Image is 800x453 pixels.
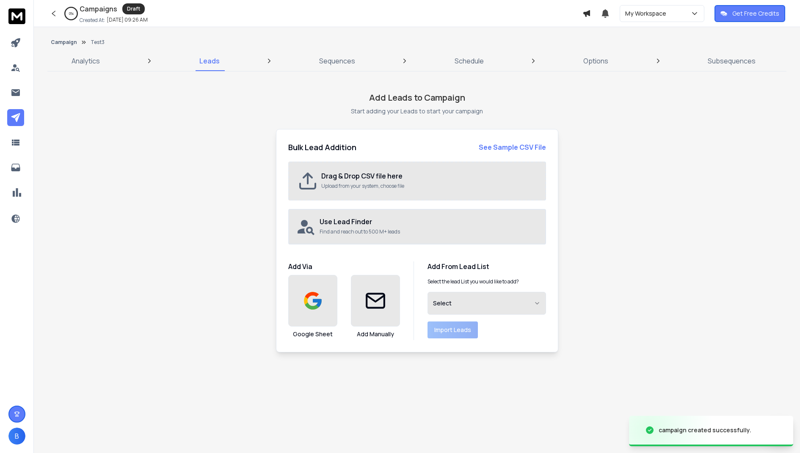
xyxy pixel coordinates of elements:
[428,278,519,285] p: Select the lead List you would like to add?
[122,3,145,14] div: Draft
[320,217,538,227] h2: Use Lead Finder
[450,51,489,71] a: Schedule
[293,330,333,338] h3: Google Sheet
[708,56,756,66] p: Subsequences
[320,228,538,235] p: Find and reach out to 500 M+ leads
[8,428,25,445] button: B
[51,39,77,46] button: Campaign
[91,39,105,46] p: Test3
[433,299,452,307] span: Select
[583,56,608,66] p: Options
[659,426,751,434] div: campaign created successfully.
[625,9,670,18] p: My Workspace
[455,56,484,66] p: Schedule
[314,51,360,71] a: Sequences
[321,171,537,181] h2: Drag & Drop CSV file here
[319,56,355,66] p: Sequences
[80,17,105,24] p: Created At:
[80,4,117,14] h1: Campaigns
[194,51,225,71] a: Leads
[428,261,546,272] h1: Add From Lead List
[107,16,148,23] p: [DATE] 09:26 AM
[351,107,483,115] p: Start adding your Leads to start your campaign
[66,51,105,71] a: Analytics
[703,51,761,71] a: Subsequences
[357,330,394,338] h3: Add Manually
[479,142,546,152] a: See Sample CSV File
[199,56,220,66] p: Leads
[288,141,356,153] h2: Bulk Lead Addition
[369,92,465,104] h1: Add Leads to Campaign
[321,183,537,189] p: Upload from your system, choose file
[714,5,785,22] button: Get Free Credits
[479,143,546,152] strong: See Sample CSV File
[578,51,613,71] a: Options
[69,11,74,16] p: 0 %
[288,261,400,272] h1: Add Via
[72,56,100,66] p: Analytics
[732,9,779,18] p: Get Free Credits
